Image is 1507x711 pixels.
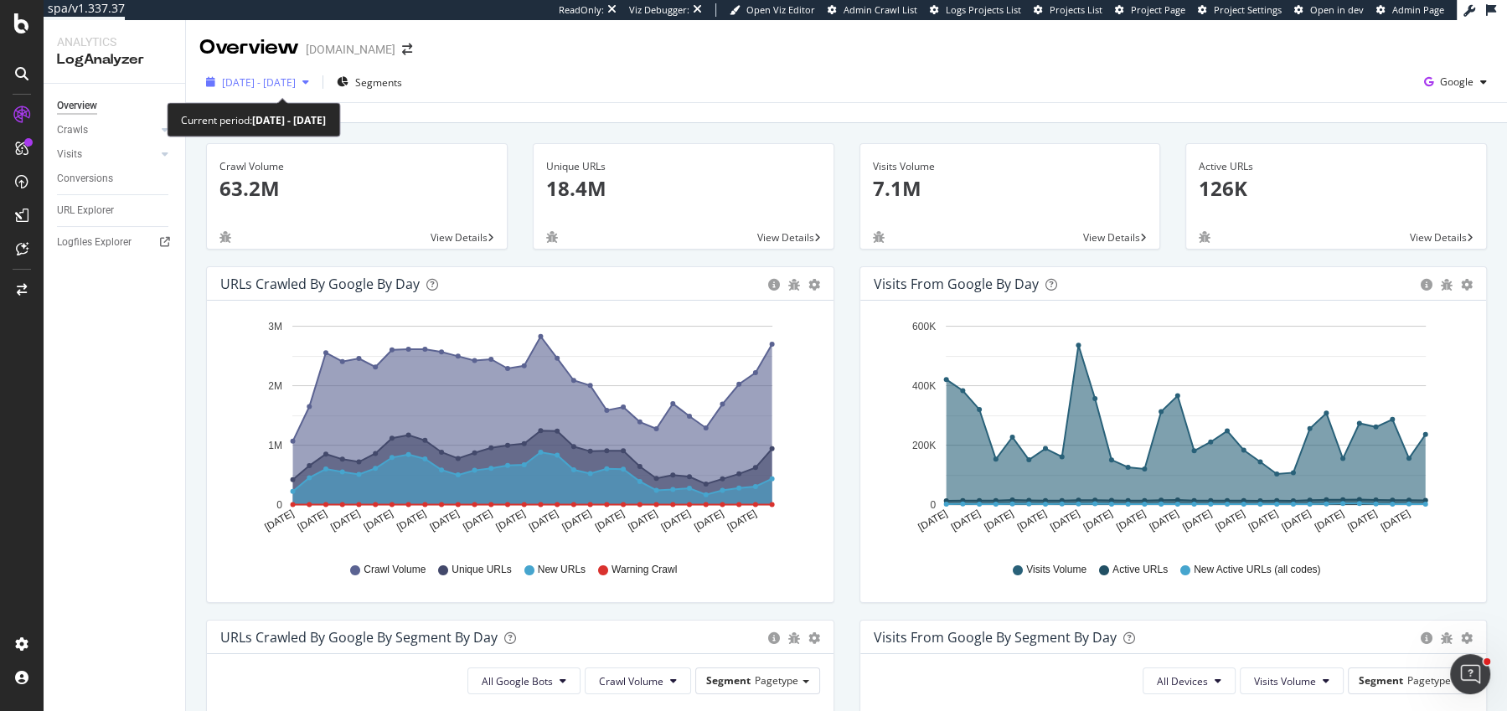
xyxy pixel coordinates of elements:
[1114,507,1148,533] text: [DATE]
[1214,3,1282,16] span: Project Settings
[1407,673,1451,688] span: Pagetype
[1441,279,1453,291] div: bug
[1392,3,1444,16] span: Admin Page
[219,174,494,203] p: 63.2M
[276,499,282,511] text: 0
[199,69,316,95] button: [DATE] - [DATE]
[873,231,885,243] div: bug
[626,507,659,533] text: [DATE]
[219,231,231,243] div: bug
[930,3,1021,17] a: Logs Projects List
[57,234,132,251] div: Logfiles Explorer
[1143,667,1236,694] button: All Devices
[844,3,917,16] span: Admin Crawl List
[1194,563,1320,577] span: New Active URLs (all codes)
[1034,3,1102,17] a: Projects List
[546,231,558,243] div: bug
[1115,3,1185,17] a: Project Page
[1345,507,1379,533] text: [DATE]
[1050,3,1102,16] span: Projects List
[220,629,498,646] div: URLs Crawled by Google By Segment By Day
[930,499,936,511] text: 0
[467,667,581,694] button: All Google Bots
[768,632,780,644] div: circle-info
[355,75,402,90] span: Segments
[1376,3,1444,17] a: Admin Page
[546,174,821,203] p: 18.4M
[1199,174,1473,203] p: 126K
[252,113,326,127] b: [DATE] - [DATE]
[560,507,593,533] text: [DATE]
[1048,507,1081,533] text: [DATE]
[402,44,412,55] div: arrow-right-arrow-left
[220,314,820,547] svg: A chart.
[57,97,97,115] div: Overview
[599,674,663,688] span: Crawl Volume
[57,50,172,70] div: LogAnalyzer
[873,174,1148,203] p: 7.1M
[199,33,299,62] div: Overview
[57,97,173,115] a: Overview
[1461,279,1473,291] div: gear
[1450,654,1490,694] iframe: Intercom live chat
[725,507,759,533] text: [DATE]
[1199,231,1210,243] div: bug
[1254,674,1316,688] span: Visits Volume
[1213,507,1246,533] text: [DATE]
[268,321,282,332] text: 3M
[1417,69,1494,95] button: Google
[330,69,409,95] button: Segments
[1199,159,1473,174] div: Active URLs
[612,563,677,577] span: Warning Crawl
[593,507,627,533] text: [DATE]
[57,121,157,139] a: Crawls
[1240,667,1344,694] button: Visits Volume
[874,629,1117,646] div: Visits from Google By Segment By Day
[1198,3,1282,17] a: Project Settings
[1441,632,1453,644] div: bug
[706,673,751,688] span: Segment
[916,507,949,533] text: [DATE]
[730,3,815,17] a: Open Viz Editor
[268,380,282,392] text: 2M
[306,41,395,58] div: [DOMAIN_NAME]
[911,440,935,451] text: 200K
[219,159,494,174] div: Crawl Volume
[482,674,553,688] span: All Google Bots
[57,146,82,163] div: Visits
[57,170,113,188] div: Conversions
[1310,3,1364,16] span: Open in dev
[57,33,172,50] div: Analytics
[911,321,935,332] text: 600K
[1421,632,1432,644] div: circle-info
[948,507,982,533] text: [DATE]
[585,667,691,694] button: Crawl Volume
[1279,507,1313,533] text: [DATE]
[1112,563,1168,577] span: Active URLs
[788,279,800,291] div: bug
[57,121,88,139] div: Crawls
[911,380,935,392] text: 400K
[874,276,1039,292] div: Visits from Google by day
[527,507,560,533] text: [DATE]
[874,314,1473,547] svg: A chart.
[1312,507,1345,533] text: [DATE]
[57,202,114,219] div: URL Explorer
[57,234,173,251] a: Logfiles Explorer
[452,563,511,577] span: Unique URLs
[57,146,157,163] a: Visits
[364,563,426,577] span: Crawl Volume
[362,507,395,533] text: [DATE]
[57,202,173,219] a: URL Explorer
[431,230,488,245] span: View Details
[692,507,725,533] text: [DATE]
[546,159,821,174] div: Unique URLs
[755,673,798,688] span: Pagetype
[181,111,326,130] div: Current period:
[982,507,1015,533] text: [DATE]
[1081,507,1114,533] text: [DATE]
[629,3,689,17] div: Viz Debugger:
[1026,563,1086,577] span: Visits Volume
[262,507,296,533] text: [DATE]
